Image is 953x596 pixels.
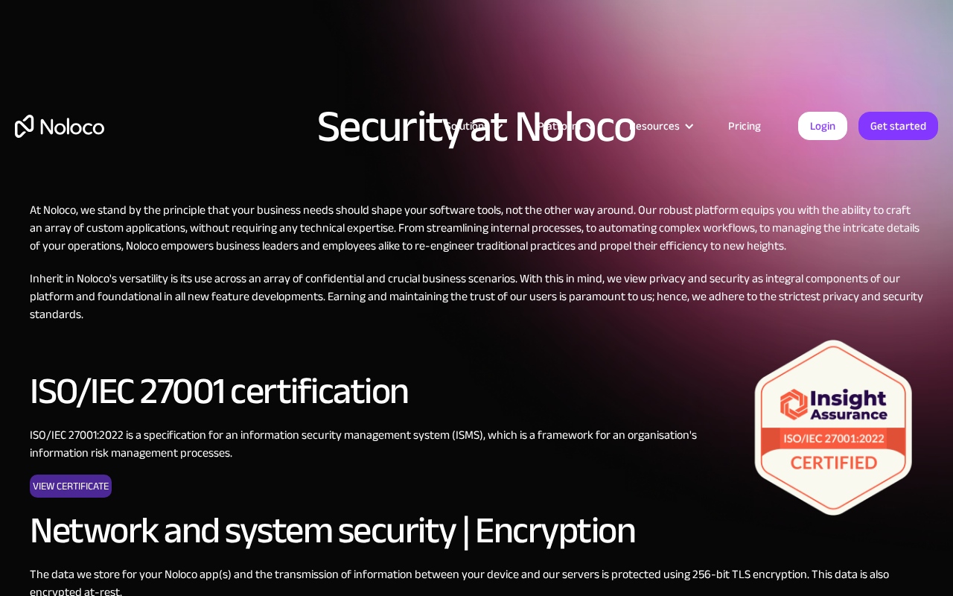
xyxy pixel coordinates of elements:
[30,270,923,323] p: Inherit in Noloco's versatility is its use across an array of confidential and crucial business s...
[538,116,581,136] div: Platform
[30,475,112,498] a: View Certificate
[710,116,780,136] a: Pricing
[30,510,923,551] h2: Network and system security | Encryption
[30,201,923,255] p: At Noloco, we stand by the principle that your business needs should shape your software tools, n...
[15,115,104,138] a: home
[30,426,923,462] p: ISO/IEC 27001:2022 is a specification for an information security management system (ISMS), which...
[798,112,847,140] a: Login
[30,338,923,356] p: ‍
[519,116,611,136] div: Platform
[629,116,680,136] div: Resources
[858,112,938,140] a: Get started
[445,116,489,136] div: Solutions
[427,116,519,136] div: Solutions
[30,371,923,411] h2: ISO/IEC 27001 certification
[611,116,710,136] div: Resources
